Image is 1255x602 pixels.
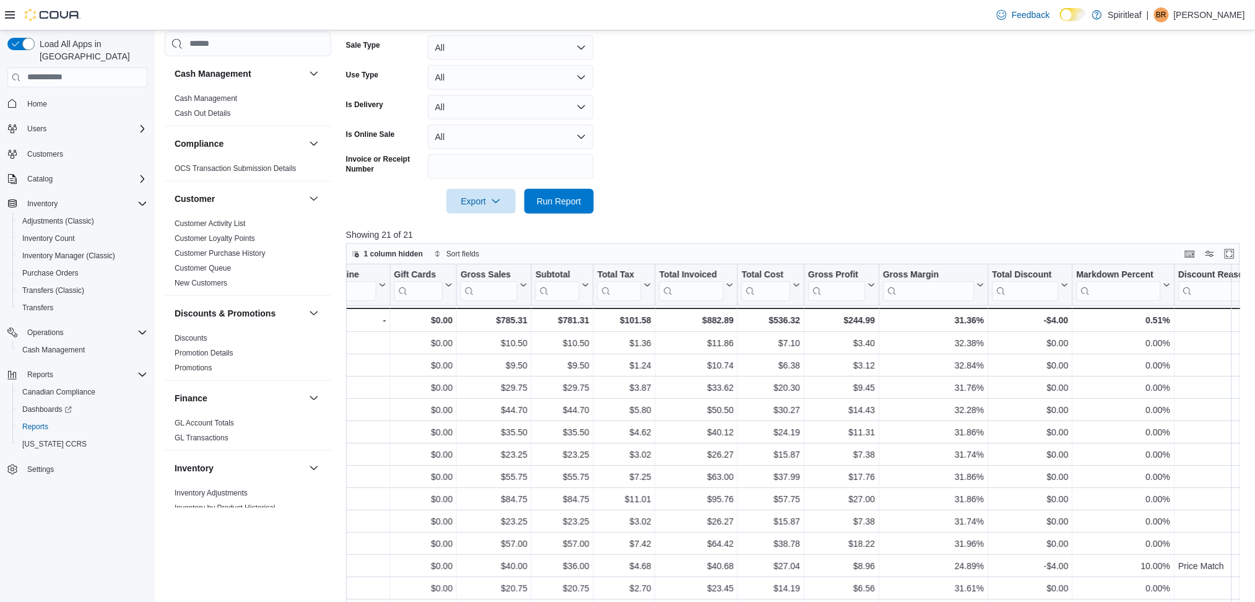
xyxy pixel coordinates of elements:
div: $3.40 [809,336,875,351]
div: $55.75 [461,469,528,484]
div: $33.62 [659,380,734,395]
button: Inventory Manager (Classic) [12,247,152,264]
p: [PERSON_NAME] [1174,7,1245,22]
a: Customers [22,147,68,162]
label: Use Type [346,70,378,80]
a: Inventory Count [17,231,80,246]
div: No [332,403,386,417]
div: 32.38% [884,336,984,351]
div: $84.75 [536,492,589,507]
div: 0.00% [1077,492,1170,507]
div: $84.75 [461,492,528,507]
div: $35.50 [536,425,589,440]
div: $10.50 [536,336,589,351]
span: Promotions [175,362,212,372]
button: Discounts & Promotions [306,305,321,320]
div: $0.00 [992,403,1069,417]
div: 0.51% [1077,313,1170,328]
button: [US_STATE] CCRS [12,435,152,453]
div: Gross Sales [461,269,518,281]
div: $0.00 [992,447,1069,462]
div: $244.99 [809,313,875,328]
div: $9.50 [536,358,589,373]
span: Transfers [22,303,53,313]
a: Transfers [17,300,58,315]
a: Customer Loyalty Points [175,233,255,242]
div: $7.10 [742,336,800,351]
a: Reports [17,419,53,434]
button: Inventory [2,195,152,212]
div: $55.75 [536,469,589,484]
div: No [332,447,386,462]
span: Home [27,99,47,109]
span: OCS Transaction Submission Details [175,163,297,173]
a: Customer Purchase History [175,248,266,257]
span: Transfers [17,300,147,315]
span: Feedback [1012,9,1049,21]
button: All [428,65,594,90]
div: $50.50 [659,403,734,417]
div: $5.80 [597,403,651,417]
button: Transfers [12,299,152,316]
a: GL Account Totals [175,418,234,427]
span: Run Report [537,195,581,207]
div: No [332,336,386,351]
div: $0.00 [992,425,1069,440]
button: Gross Margin [884,269,984,300]
span: Inventory Manager (Classic) [17,248,147,263]
div: $1.36 [597,336,651,351]
div: $24.19 [742,425,800,440]
div: $10.74 [659,358,734,373]
label: Invoice or Receipt Number [346,154,423,174]
h3: Discounts & Promotions [175,307,276,319]
label: Is Online Sale [346,129,395,139]
button: Inventory [306,460,321,475]
span: Operations [22,325,147,340]
div: $0.00 [992,380,1069,395]
button: Canadian Compliance [12,383,152,401]
div: Brian R [1154,7,1169,22]
a: Home [22,97,52,111]
button: Cash Management [175,67,304,79]
div: $6.38 [742,358,800,373]
div: $26.27 [659,447,734,462]
h3: Inventory [175,461,214,474]
button: Cash Management [12,341,152,359]
div: $23.25 [461,447,528,462]
button: Customer [175,192,304,204]
p: Spiritleaf [1108,7,1142,22]
div: No [332,380,386,395]
span: Transfers (Classic) [22,286,84,295]
button: Operations [22,325,69,340]
span: Promotion Details [175,347,233,357]
span: Dashboards [17,402,147,417]
span: Settings [27,465,54,474]
a: OCS Transaction Submission Details [175,164,297,172]
button: Gross Profit [809,269,875,300]
span: Inventory Count [22,233,75,243]
a: Inventory Manager (Classic) [17,248,120,263]
span: Cash Management [17,342,147,357]
button: Catalog [2,170,152,188]
span: Washington CCRS [17,437,147,451]
div: $9.45 [809,380,875,395]
button: Operations [2,324,152,341]
div: No [332,492,386,507]
div: 0.00% [1077,380,1170,395]
div: 0.00% [1077,447,1170,462]
div: 0.00% [1077,358,1170,373]
div: $0.00 [394,358,453,373]
span: Dark Mode [1060,21,1061,22]
div: $3.02 [597,447,651,462]
div: $0.00 [394,447,453,462]
button: Sort fields [429,246,484,261]
span: Canadian Compliance [17,385,147,399]
div: $4.62 [597,425,651,440]
input: Dark Mode [1060,8,1086,21]
div: $0.00 [394,336,453,351]
a: Adjustments (Classic) [17,214,99,229]
div: 32.28% [884,403,984,417]
label: Sale Type [346,40,380,50]
span: Adjustments (Classic) [17,214,147,229]
a: Transfers (Classic) [17,283,89,298]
